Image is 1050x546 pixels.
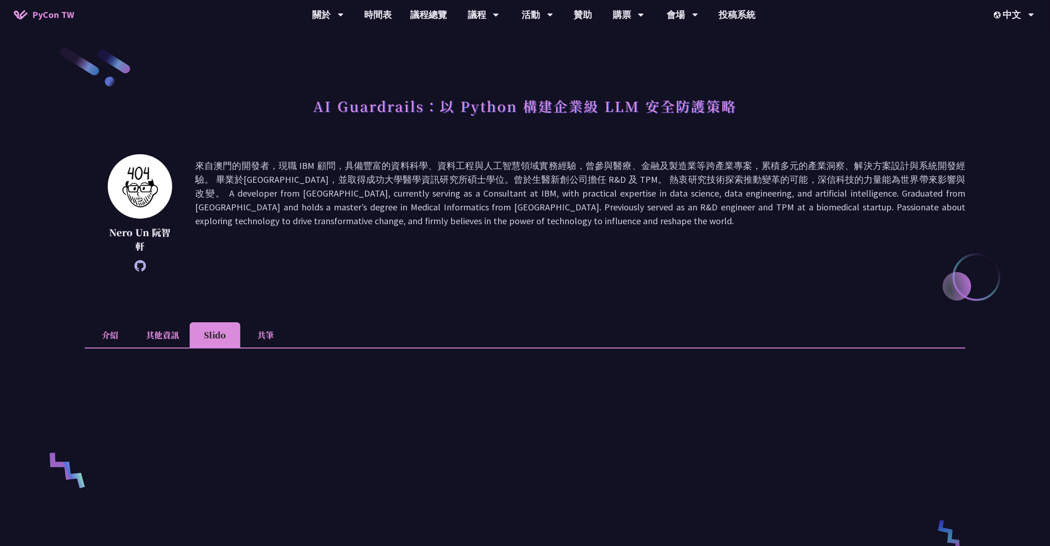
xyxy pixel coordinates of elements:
li: 介紹 [85,322,135,348]
h1: AI Guardrails：以 Python 構建企業級 LLM 安全防護策略 [313,92,737,120]
p: Nero Un 阮智軒 [108,226,172,253]
img: Locale Icon [994,12,1003,18]
li: 其他資訊 [135,322,190,348]
span: PyCon TW [32,8,74,22]
li: Slido [190,322,240,348]
a: PyCon TW [5,3,83,26]
img: Home icon of PyCon TW 2025 [14,10,28,19]
li: 共筆 [240,322,291,348]
img: Nero Un 阮智軒 [108,154,172,219]
p: 來自澳門的開發者，現職 IBM 顧問，具備豐富的資料科學、資料工程與人工智慧領域實務經驗，曾參與醫療、金融及製造業等跨產業專案，累積多元的產業洞察、解決方案設計與系統開發經驗。 畢業於[GEOG... [195,159,965,267]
